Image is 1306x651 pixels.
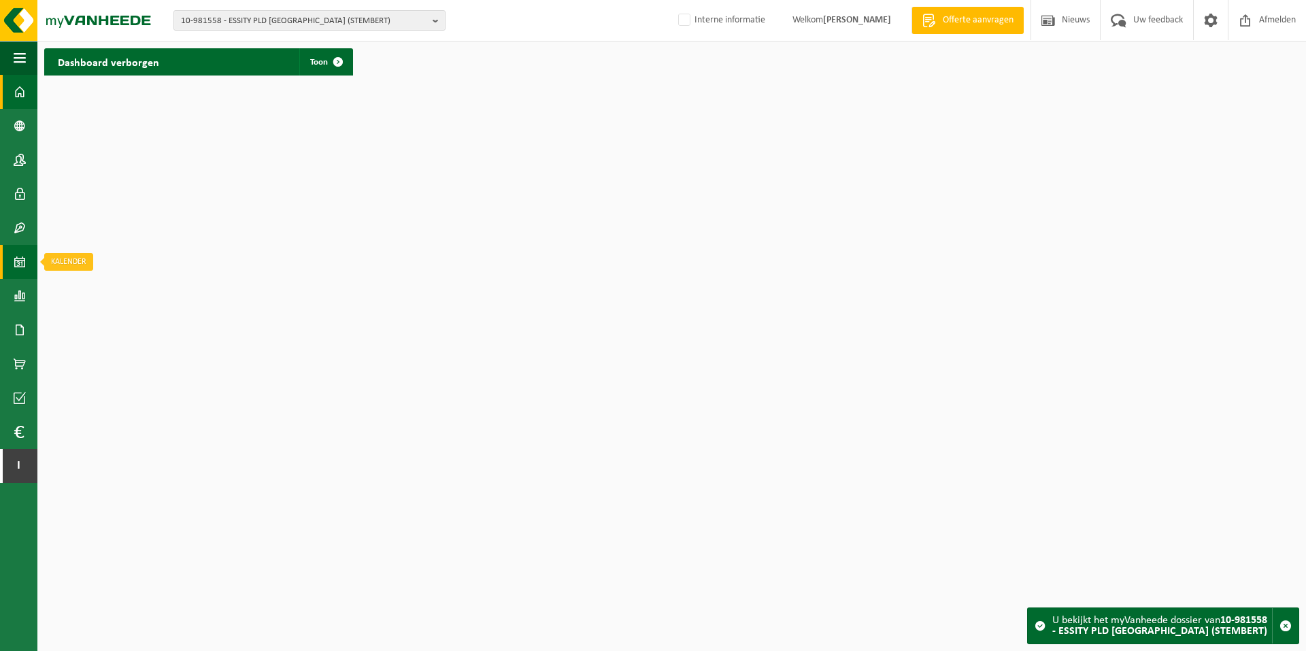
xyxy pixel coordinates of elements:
strong: 10-981558 - ESSITY PLD [GEOGRAPHIC_DATA] (STEMBERT) [1052,615,1267,637]
span: Offerte aanvragen [939,14,1017,27]
span: Toon [310,58,328,67]
span: I [14,449,24,483]
div: U bekijkt het myVanheede dossier van [1052,608,1272,644]
h2: Dashboard verborgen [44,48,173,75]
span: 10-981558 - ESSITY PLD [GEOGRAPHIC_DATA] (STEMBERT) [181,11,427,31]
label: Interne informatie [675,10,765,31]
a: Toon [299,48,352,76]
strong: [PERSON_NAME] [823,15,891,25]
button: 10-981558 - ESSITY PLD [GEOGRAPHIC_DATA] (STEMBERT) [173,10,446,31]
a: Offerte aanvragen [911,7,1024,34]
